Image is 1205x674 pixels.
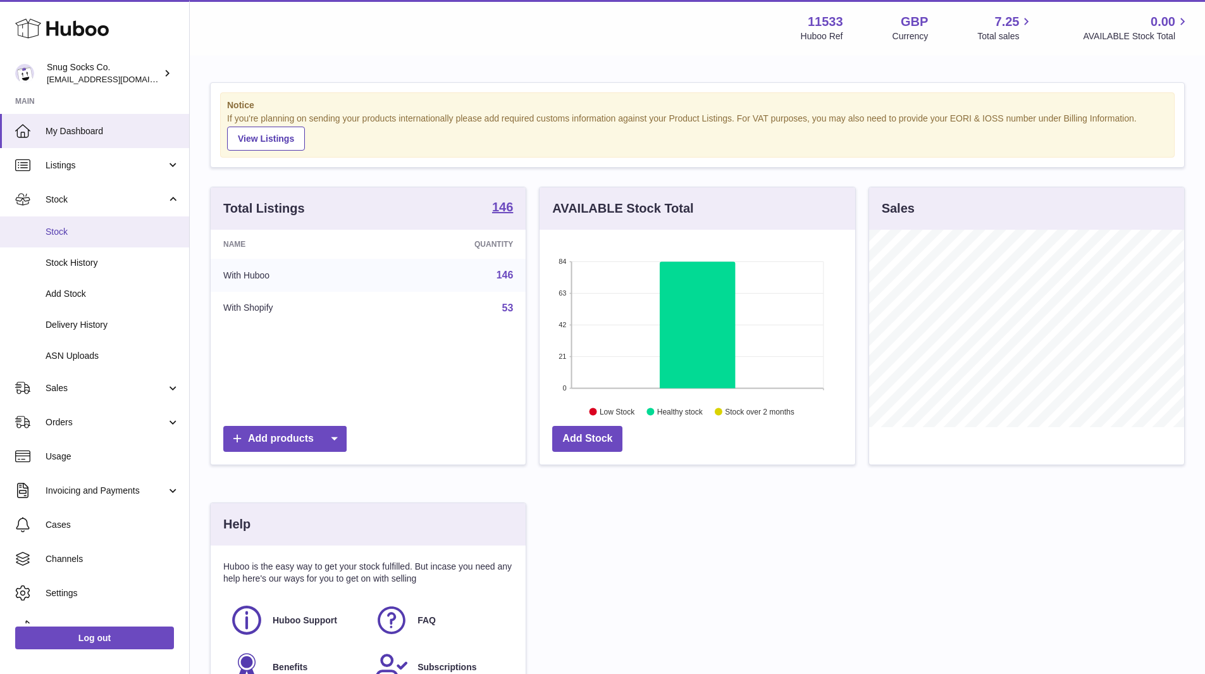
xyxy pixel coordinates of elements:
[223,426,347,452] a: Add products
[801,30,843,42] div: Huboo Ref
[46,519,180,531] span: Cases
[211,259,381,292] td: With Huboo
[211,230,381,259] th: Name
[600,407,635,416] text: Low Stock
[46,485,166,497] span: Invoicing and Payments
[559,321,567,328] text: 42
[977,30,1034,42] span: Total sales
[15,64,34,83] img: info@snugsocks.co.uk
[559,289,567,297] text: 63
[1083,13,1190,42] a: 0.00 AVAILABLE Stock Total
[893,30,929,42] div: Currency
[808,13,843,30] strong: 11533
[223,200,305,217] h3: Total Listings
[552,426,622,452] a: Add Stock
[559,353,567,360] text: 21
[46,382,166,394] span: Sales
[227,113,1168,151] div: If you're planning on sending your products internationally please add required customs informati...
[1151,13,1175,30] span: 0.00
[563,384,567,392] text: 0
[552,200,693,217] h3: AVAILABLE Stock Total
[273,615,337,627] span: Huboo Support
[46,416,166,428] span: Orders
[46,587,180,599] span: Settings
[46,226,180,238] span: Stock
[223,561,513,585] p: Huboo is the easy way to get your stock fulfilled. But incase you need any help here's our ways f...
[977,13,1034,42] a: 7.25 Total sales
[381,230,526,259] th: Quantity
[227,99,1168,111] strong: Notice
[46,125,180,137] span: My Dashboard
[726,407,794,416] text: Stock over 2 months
[223,516,250,533] h3: Help
[374,603,507,637] a: FAQ
[492,201,513,216] a: 146
[417,615,436,627] span: FAQ
[47,74,186,84] span: [EMAIL_ADDRESS][DOMAIN_NAME]
[417,661,476,673] span: Subscriptions
[273,661,307,673] span: Benefits
[15,627,174,649] a: Log out
[46,451,180,463] span: Usage
[211,292,381,325] td: With Shopify
[502,303,514,313] a: 53
[46,319,180,331] span: Delivery History
[227,127,305,151] a: View Listings
[230,603,362,637] a: Huboo Support
[46,257,180,269] span: Stock History
[1083,30,1190,42] span: AVAILABLE Stock Total
[46,159,166,172] span: Listings
[657,407,703,416] text: Healthy stock
[559,258,567,265] text: 84
[47,61,161,85] div: Snug Socks Co.
[46,194,166,206] span: Stock
[492,201,513,213] strong: 146
[46,621,180,633] span: Returns
[995,13,1020,30] span: 7.25
[901,13,928,30] strong: GBP
[46,553,180,565] span: Channels
[46,350,180,362] span: ASN Uploads
[497,270,514,280] a: 146
[882,200,915,217] h3: Sales
[46,288,180,300] span: Add Stock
